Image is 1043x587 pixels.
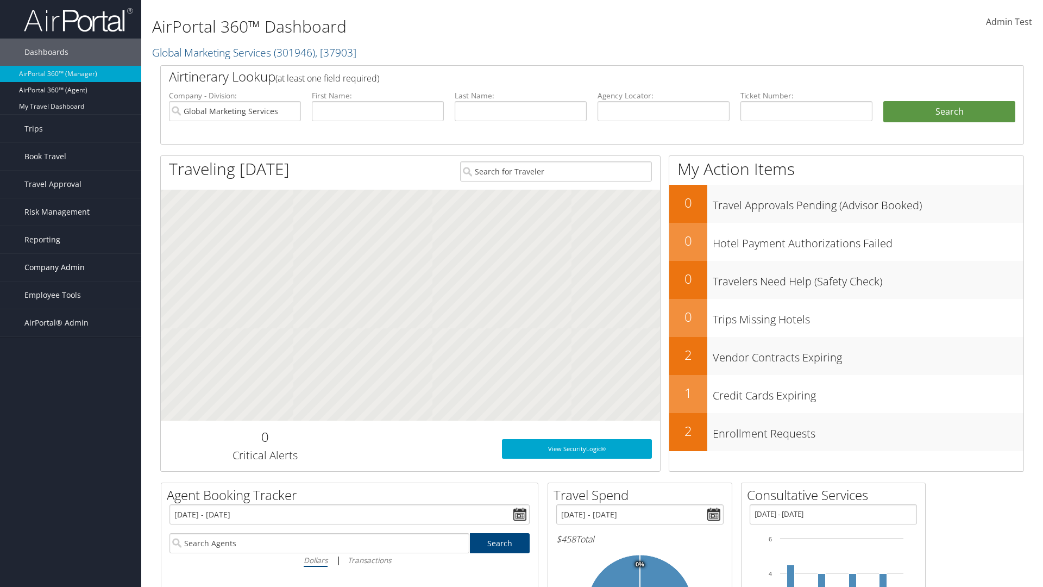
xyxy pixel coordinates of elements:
a: 0Hotel Payment Authorizations Failed [669,223,1023,261]
label: Agency Locator: [598,90,730,101]
a: Search [470,533,530,553]
h3: Vendor Contracts Expiring [713,345,1023,365]
span: Travel Approval [24,171,81,198]
h3: Enrollment Requests [713,421,1023,441]
label: Last Name: [455,90,587,101]
span: Dashboards [24,39,68,66]
a: 2Enrollment Requests [669,413,1023,451]
h3: Travelers Need Help (Safety Check) [713,268,1023,289]
h2: 2 [669,422,707,440]
span: , [ 37903 ] [315,45,356,60]
h1: Traveling [DATE] [169,158,290,180]
span: ( 301946 ) [274,45,315,60]
h6: Total [556,533,724,545]
a: 0Travelers Need Help (Safety Check) [669,261,1023,299]
h3: Hotel Payment Authorizations Failed [713,230,1023,251]
span: (at least one field required) [275,72,379,84]
h2: Consultative Services [747,486,925,504]
a: 2Vendor Contracts Expiring [669,337,1023,375]
span: AirPortal® Admin [24,309,89,336]
span: $458 [556,533,576,545]
h2: 0 [669,232,707,250]
a: View SecurityLogic® [502,439,652,459]
label: Company - Division: [169,90,301,101]
h3: Travel Approvals Pending (Advisor Booked) [713,192,1023,213]
input: Search for Traveler [460,161,652,182]
span: Admin Test [986,16,1032,28]
tspan: 6 [769,536,772,542]
h2: 0 [669,193,707,212]
button: Search [883,101,1015,123]
h1: My Action Items [669,158,1023,180]
label: First Name: [312,90,444,101]
h2: 0 [669,308,707,326]
label: Ticket Number: [740,90,872,101]
h2: 2 [669,346,707,364]
tspan: 0% [636,561,644,568]
a: 1Credit Cards Expiring [669,375,1023,413]
h3: Credit Cards Expiring [713,383,1023,403]
a: 0Travel Approvals Pending (Advisor Booked) [669,185,1023,223]
h2: Airtinerary Lookup [169,67,944,86]
input: Search Agents [169,533,469,553]
span: Reporting [24,226,60,253]
div: | [169,553,530,567]
a: 0Trips Missing Hotels [669,299,1023,337]
span: Book Travel [24,143,66,170]
a: Global Marketing Services [152,45,356,60]
h2: 0 [169,428,361,446]
tspan: 4 [769,571,772,577]
span: Trips [24,115,43,142]
h2: 0 [669,270,707,288]
a: Admin Test [986,5,1032,39]
h1: AirPortal 360™ Dashboard [152,15,739,38]
h3: Trips Missing Hotels [713,307,1023,327]
i: Transactions [348,555,391,565]
i: Dollars [304,555,328,565]
h2: Travel Spend [554,486,732,504]
img: airportal-logo.png [24,7,133,33]
span: Employee Tools [24,282,81,309]
h2: Agent Booking Tracker [167,486,538,504]
h2: 1 [669,384,707,402]
span: Risk Management [24,198,90,226]
h3: Critical Alerts [169,448,361,463]
span: Company Admin [24,254,85,281]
